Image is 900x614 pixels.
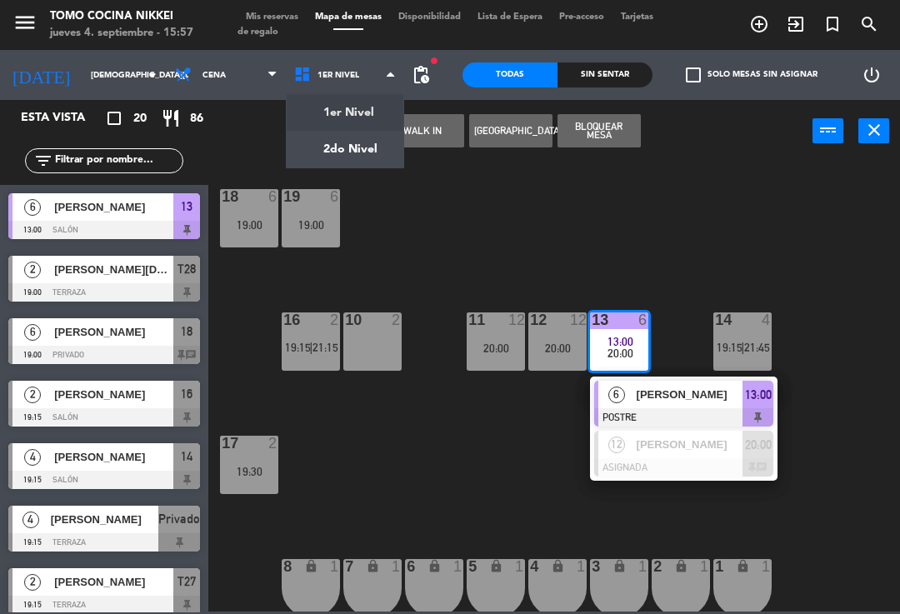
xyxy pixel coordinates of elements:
[24,387,41,403] span: 2
[237,12,307,22] span: Mis reservas
[607,347,633,360] span: 20:00
[161,108,181,128] i: restaurant
[468,312,469,327] div: 11
[858,118,889,143] button: close
[24,574,41,591] span: 2
[612,559,627,573] i: lock
[54,448,173,466] span: [PERSON_NAME]
[330,189,340,204] div: 6
[608,437,625,453] span: 12
[220,466,278,477] div: 19:30
[715,559,716,574] div: 1
[469,114,552,147] button: [GEOGRAPHIC_DATA]
[181,384,192,404] span: 16
[268,436,278,451] div: 2
[133,109,147,128] span: 20
[530,312,531,327] div: 12
[283,189,284,204] div: 19
[392,312,402,327] div: 2
[686,67,701,82] span: check_box_outline_blank
[283,559,284,574] div: 8
[181,197,192,217] span: 13
[745,385,772,405] span: 13:00
[283,312,284,327] div: 16
[468,559,469,574] div: 5
[177,259,196,279] span: T28
[220,219,278,231] div: 19:00
[557,62,652,87] div: Sin sentar
[467,342,525,354] div: 20:00
[268,189,278,204] div: 6
[181,447,192,467] span: 14
[307,12,390,22] span: Mapa de mesas
[158,509,200,529] span: Privado
[862,65,882,85] i: power_settings_new
[22,512,39,528] span: 4
[24,262,41,278] span: 2
[741,341,744,354] span: |
[653,559,654,574] div: 2
[786,14,806,34] i: exit_to_app
[366,559,380,573] i: lock
[54,323,173,341] span: [PERSON_NAME]
[202,71,226,80] span: Cena
[287,131,404,167] a: 2do Nivel
[777,10,814,38] span: WALK IN
[638,559,648,574] div: 1
[637,436,743,453] span: [PERSON_NAME]
[741,10,777,38] span: RESERVAR MESA
[508,312,525,327] div: 12
[287,94,404,131] a: 1er Nivel
[24,199,41,216] span: 6
[608,387,625,403] span: 6
[859,14,879,34] i: search
[715,312,716,327] div: 14
[551,559,565,573] i: lock
[762,559,772,574] div: 1
[469,12,551,22] span: Lista de Espera
[12,10,37,35] i: menu
[51,511,158,528] span: [PERSON_NAME]
[24,449,41,466] span: 4
[381,114,464,147] button: WALK IN
[309,341,312,354] span: |
[330,312,340,327] div: 2
[453,559,463,574] div: 1
[814,10,851,38] span: Reserva especial
[392,559,402,574] div: 1
[54,198,173,216] span: [PERSON_NAME]
[762,312,772,327] div: 4
[736,559,750,573] i: lock
[181,322,192,342] span: 18
[429,56,439,66] span: fiber_manual_record
[177,572,196,592] span: T27
[717,341,742,354] span: 19:15
[577,559,587,574] div: 1
[411,65,431,85] span: pending_actions
[812,118,843,143] button: power_input
[142,65,162,85] i: arrow_drop_down
[637,386,743,403] span: [PERSON_NAME]
[822,14,842,34] i: turned_in_not
[345,312,346,327] div: 10
[530,559,531,574] div: 4
[190,109,203,128] span: 86
[24,324,41,341] span: 6
[50,8,193,25] div: Tomo Cocina Nikkei
[570,312,587,327] div: 12
[53,152,182,170] input: Filtrar por nombre...
[54,386,173,403] span: [PERSON_NAME]
[638,312,648,327] div: 6
[50,25,193,42] div: jueves 4. septiembre - 15:57
[607,335,633,348] span: 13:00
[864,120,884,140] i: close
[528,342,587,354] div: 20:00
[515,559,525,574] div: 1
[330,559,340,574] div: 1
[8,108,120,128] div: Esta vista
